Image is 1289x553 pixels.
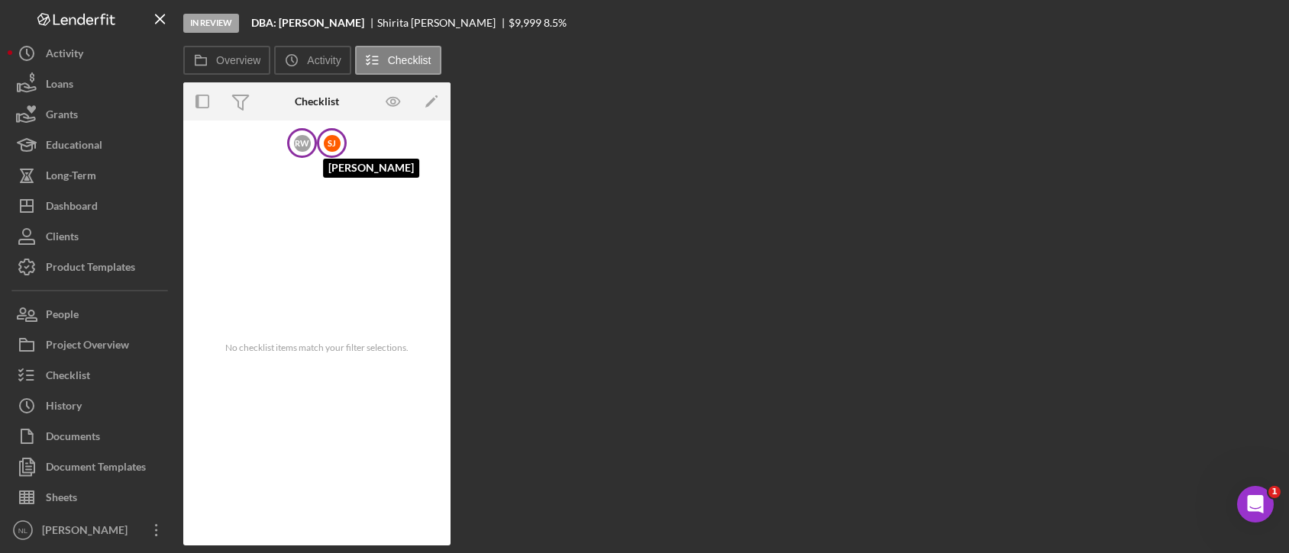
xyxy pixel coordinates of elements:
b: DBA: [PERSON_NAME] [251,17,364,29]
iframe: Intercom live chat [1237,486,1274,522]
button: Document Templates [8,452,176,482]
button: Clients [8,221,176,252]
button: Documents [8,421,176,452]
button: Project Overview [8,330,176,360]
button: Dashboard [8,191,176,221]
button: Sheets [8,482,176,513]
div: People [46,299,79,333]
div: Educational [46,130,102,164]
button: History [8,391,176,421]
div: [PERSON_NAME] [38,515,137,549]
div: Dashboard [46,191,98,225]
div: Sheets [46,482,77,516]
div: Shirita [PERSON_NAME] [377,17,509,29]
div: In Review [183,14,239,33]
div: Grants [46,99,78,133]
button: Grants [8,99,176,130]
span: No checklist items match your filter selections. [225,342,409,353]
div: Documents [46,421,100,455]
button: Checklist [8,360,176,391]
span: $9,999 [509,16,541,29]
div: R W [294,135,311,152]
div: Product Templates [46,252,135,286]
label: Activity [307,54,341,66]
div: History [46,391,82,425]
div: Checklist [295,95,339,108]
button: Overview [183,46,270,75]
div: Long-Term [46,160,96,195]
div: Activity [46,38,83,72]
div: Document Templates [46,452,146,486]
button: Long-Term [8,160,176,191]
div: Project Overview [46,330,129,364]
label: Checklist [388,54,431,66]
div: Checklist [46,360,90,394]
button: Educational [8,130,176,160]
text: NL [18,526,28,535]
button: Activity [8,38,176,69]
div: S J [324,135,341,152]
button: NL[PERSON_NAME] [8,515,176,545]
div: Clients [46,221,79,256]
button: Product Templates [8,252,176,282]
div: Loans [46,69,73,103]
label: Overview [216,54,260,66]
button: Checklist [355,46,441,75]
div: 8.5 % [544,17,567,29]
button: Activity [274,46,351,75]
button: People [8,299,176,330]
button: Loans [8,69,176,99]
span: 1 [1268,486,1281,498]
